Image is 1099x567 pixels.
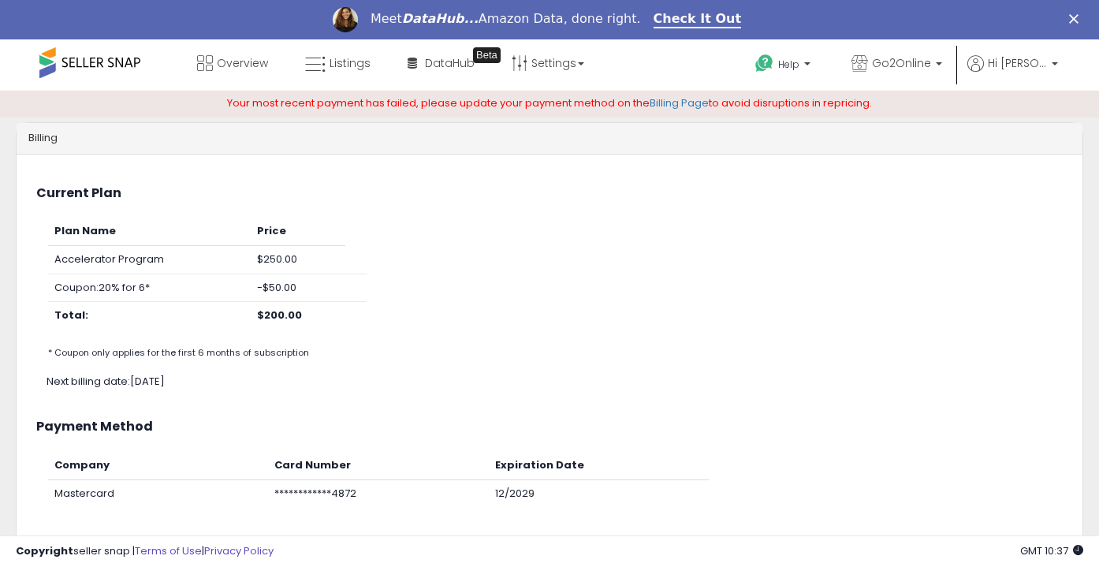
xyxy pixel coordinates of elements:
[251,218,346,245] th: Price
[227,95,872,110] span: Your most recent payment has failed, please update your payment method on the to avoid disruption...
[48,274,251,302] td: Coupon: 20% for 6*
[489,479,709,507] td: 12/2029
[48,246,251,274] td: Accelerator Program
[872,55,931,71] span: Go2Online
[251,274,346,302] td: -$50.00
[16,544,274,559] div: seller snap | |
[330,55,371,71] span: Listings
[48,479,268,507] td: Mastercard
[778,58,799,71] span: Help
[743,42,826,91] a: Help
[654,11,742,28] a: Check It Out
[402,11,479,26] i: DataHub...
[396,39,486,87] a: DataHub
[650,95,709,110] a: Billing Page
[17,123,1082,155] div: Billing
[268,452,488,479] th: Card Number
[36,420,1063,434] h3: Payment Method
[840,39,954,91] a: Go2Online
[48,452,268,479] th: Company
[48,218,251,245] th: Plan Name
[333,7,358,32] img: Profile image for Georgie
[217,55,268,71] span: Overview
[988,55,1047,71] span: Hi [PERSON_NAME]
[135,543,202,558] a: Terms of Use
[35,535,1085,550] div: [STREET_ADDRESS][PERSON_NAME]
[16,543,73,558] strong: Copyright
[500,39,596,87] a: Settings
[54,308,88,323] b: Total:
[489,452,709,479] th: Expiration Date
[251,246,346,274] td: $250.00
[293,39,382,87] a: Listings
[1069,14,1085,24] div: Close
[257,308,302,323] b: $200.00
[36,186,1063,200] h3: Current Plan
[371,11,641,27] div: Meet Amazon Data, done right.
[204,543,274,558] a: Privacy Policy
[185,39,280,87] a: Overview
[754,54,774,73] i: Get Help
[35,375,1085,390] div: Next billing date: [DATE]
[48,346,309,359] small: * Coupon only applies for the first 6 months of subscription
[473,47,501,63] div: Tooltip anchor
[1020,543,1083,558] span: 2025-10-10 10:37 GMT
[967,55,1058,91] a: Hi [PERSON_NAME]
[47,534,166,549] span: Current billing address:
[425,55,475,71] span: DataHub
